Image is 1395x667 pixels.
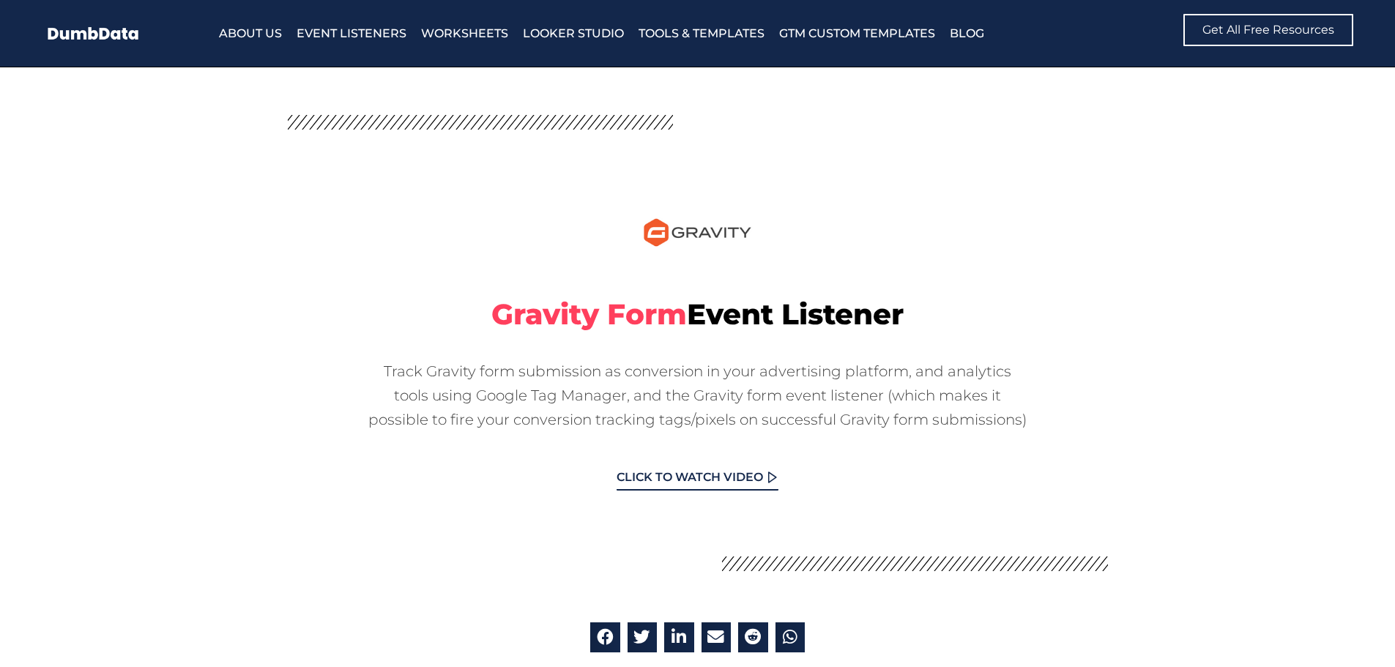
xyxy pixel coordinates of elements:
[590,622,620,652] div: Share on facebook
[639,23,765,44] a: Tools & Templates
[295,299,1101,330] h1: Event Listener
[738,622,768,652] div: Share on reddit
[775,622,806,652] div: Share on whatsapp
[295,345,1101,432] div: Track Gravity form submission as conversion in your advertising platform, and analytics tools usi...
[491,297,687,332] span: Gravity Form
[617,472,763,483] span: Click to Watch Video
[1183,14,1353,46] a: Get All Free Resources
[664,622,694,652] div: Share on linkedin
[779,23,935,44] a: GTM Custom Templates
[523,23,624,44] a: Looker Studio
[1202,24,1334,36] span: Get All Free Resources
[617,472,778,491] a: Click to Watch Video
[297,23,406,44] a: Event Listeners
[219,23,1088,44] nav: Menu
[421,23,508,44] a: Worksheets
[628,622,658,652] div: Share on twitter
[950,23,984,44] a: Blog
[702,622,732,652] div: Share on email
[219,23,282,44] a: About Us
